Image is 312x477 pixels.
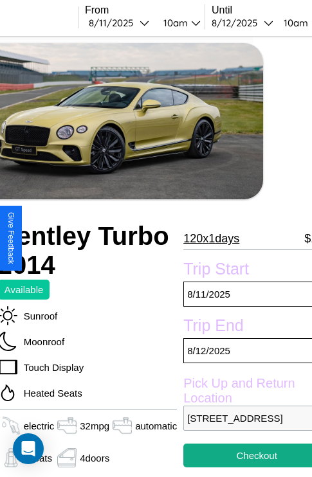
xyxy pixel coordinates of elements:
[157,17,191,29] div: 10am
[5,281,44,298] p: Available
[6,212,15,264] div: Give Feedback
[153,16,205,30] button: 10am
[17,384,82,402] p: Heated Seats
[109,416,135,435] img: gas
[54,448,80,467] img: gas
[80,417,109,435] p: 32 mpg
[54,416,80,435] img: gas
[85,16,153,30] button: 8/11/2025
[24,417,55,435] p: electric
[17,359,84,376] p: Touch Display
[183,228,239,249] p: 120 x 1 days
[17,333,64,350] p: Moonroof
[17,307,58,325] p: Sunroof
[135,417,177,435] p: automatic
[85,4,205,16] label: From
[13,433,44,464] div: Open Intercom Messenger
[89,17,140,29] div: 8 / 11 / 2025
[80,449,109,467] p: 4 doors
[212,17,264,29] div: 8 / 12 / 2025
[277,17,311,29] div: 10am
